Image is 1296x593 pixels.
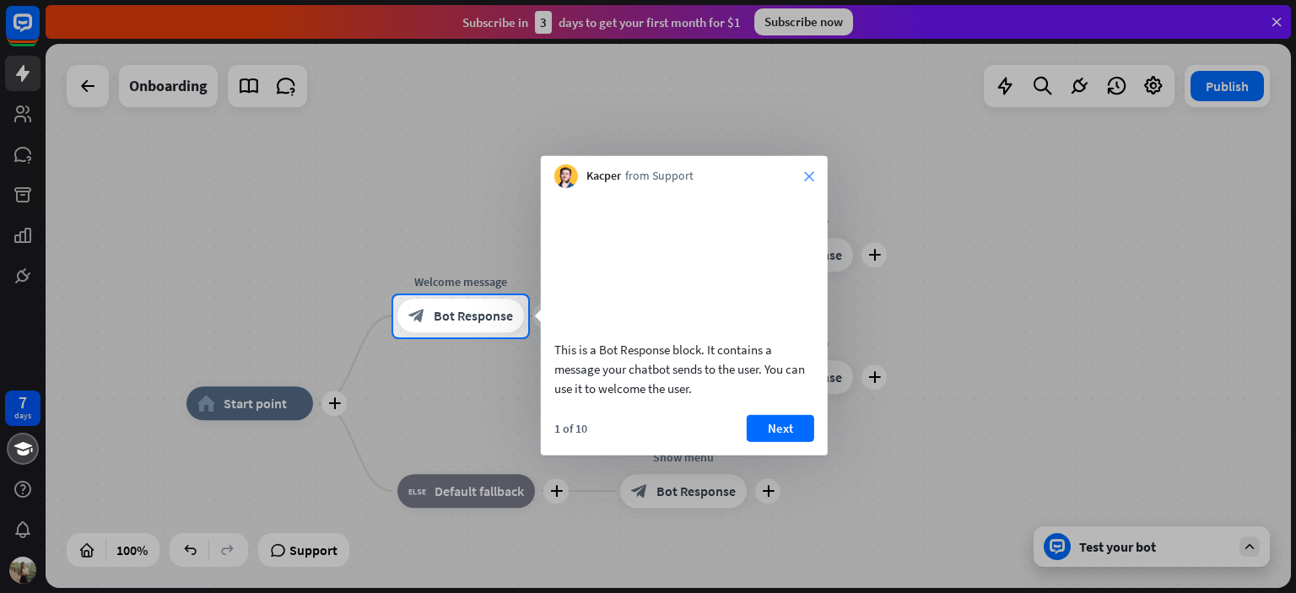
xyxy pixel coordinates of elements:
div: 1 of 10 [554,420,587,435]
span: Kacper [586,168,621,185]
span: from Support [625,168,694,185]
button: Open LiveChat chat widget [13,7,64,57]
i: block_bot_response [408,308,425,325]
i: close [804,171,814,181]
span: Bot Response [434,308,513,325]
div: This is a Bot Response block. It contains a message your chatbot sends to the user. You can use i... [554,339,814,397]
button: Next [747,414,814,441]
